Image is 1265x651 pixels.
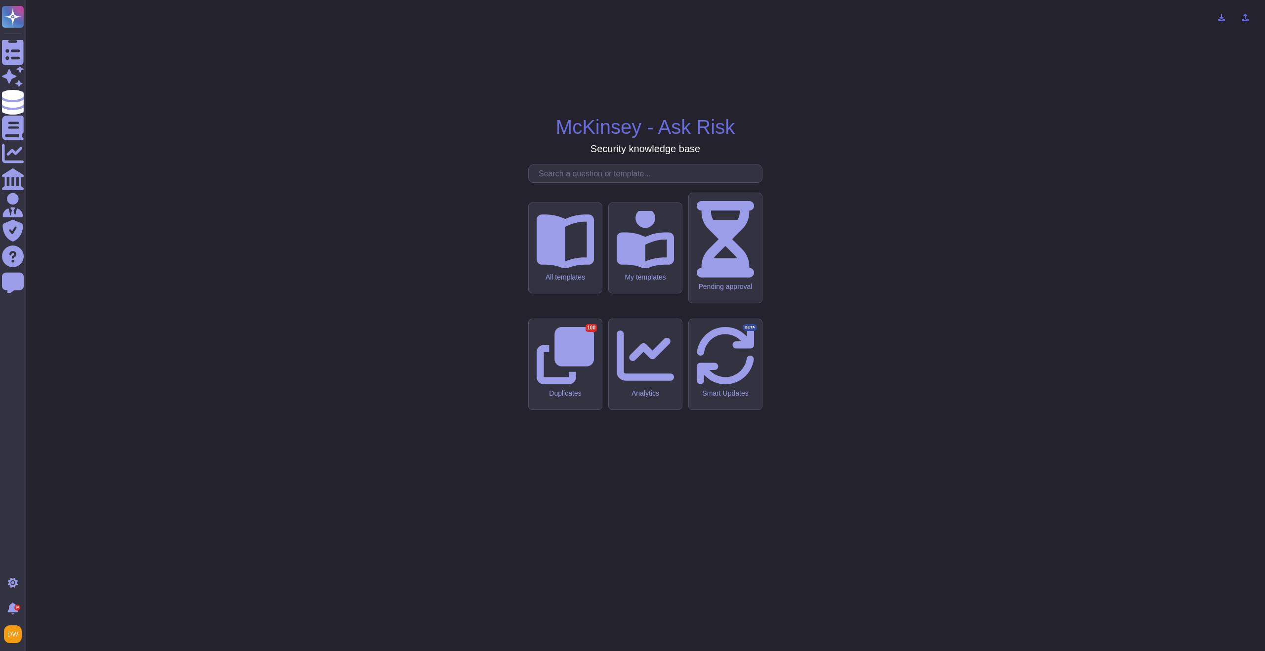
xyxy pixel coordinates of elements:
div: Smart Updates [697,389,754,398]
button: user [2,623,29,645]
div: BETA [743,324,757,331]
h1: McKinsey - Ask Risk [556,115,735,139]
input: Search a question or template... [534,165,762,182]
div: 9+ [14,605,20,610]
img: user [4,625,22,643]
div: 100 [586,324,597,332]
div: My templates [617,273,674,282]
div: All templates [537,273,594,282]
div: Duplicates [537,389,594,398]
div: Analytics [617,389,674,398]
h3: Security knowledge base [590,143,700,155]
div: Pending approval [697,283,754,291]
